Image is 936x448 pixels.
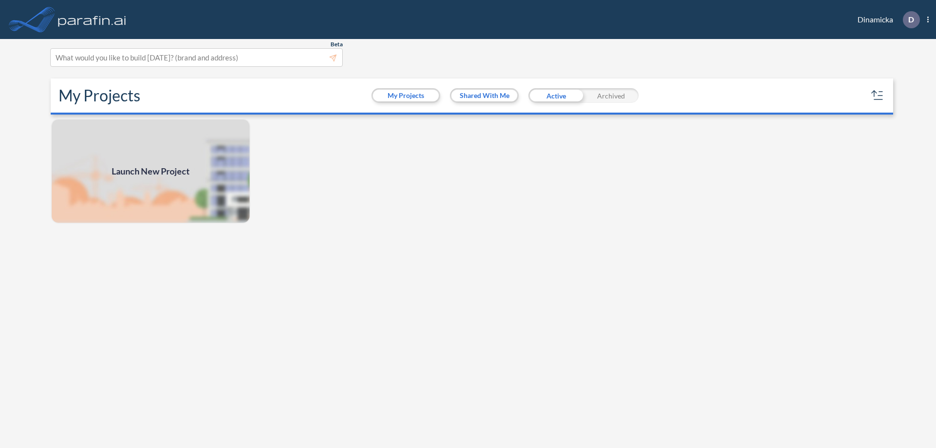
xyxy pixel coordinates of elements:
[584,88,639,103] div: Archived
[58,86,140,105] h2: My Projects
[51,118,251,224] img: add
[451,90,517,101] button: Shared With Me
[908,15,914,24] p: D
[528,88,584,103] div: Active
[843,11,929,28] div: Dinamicka
[331,40,343,48] span: Beta
[51,118,251,224] a: Launch New Project
[870,88,885,103] button: sort
[373,90,439,101] button: My Projects
[112,165,190,178] span: Launch New Project
[56,10,128,29] img: logo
